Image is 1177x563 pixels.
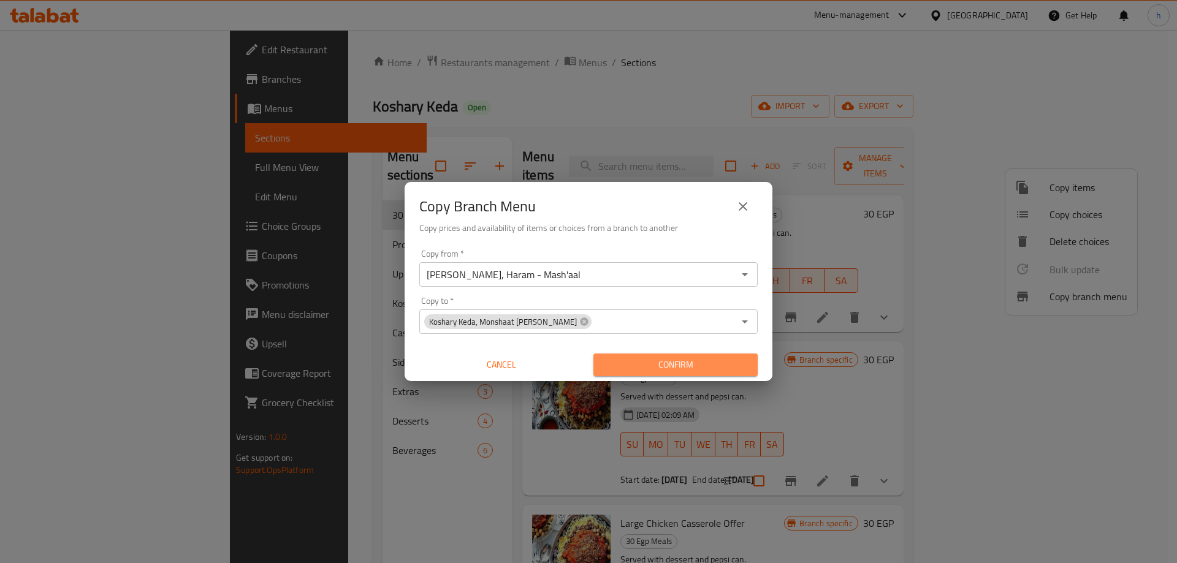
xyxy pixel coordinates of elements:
[424,314,592,329] div: Koshary Keda, Monshaat [PERSON_NAME]
[736,313,753,330] button: Open
[419,353,584,376] button: Cancel
[736,266,753,283] button: Open
[419,197,536,216] h2: Copy Branch Menu
[593,353,758,376] button: Confirm
[419,221,758,235] h6: Copy prices and availability of items or choices from a branch to another
[424,357,579,372] span: Cancel
[728,192,758,221] button: close
[424,316,582,328] span: Koshary Keda, Monshaat [PERSON_NAME]
[603,357,748,372] span: Confirm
